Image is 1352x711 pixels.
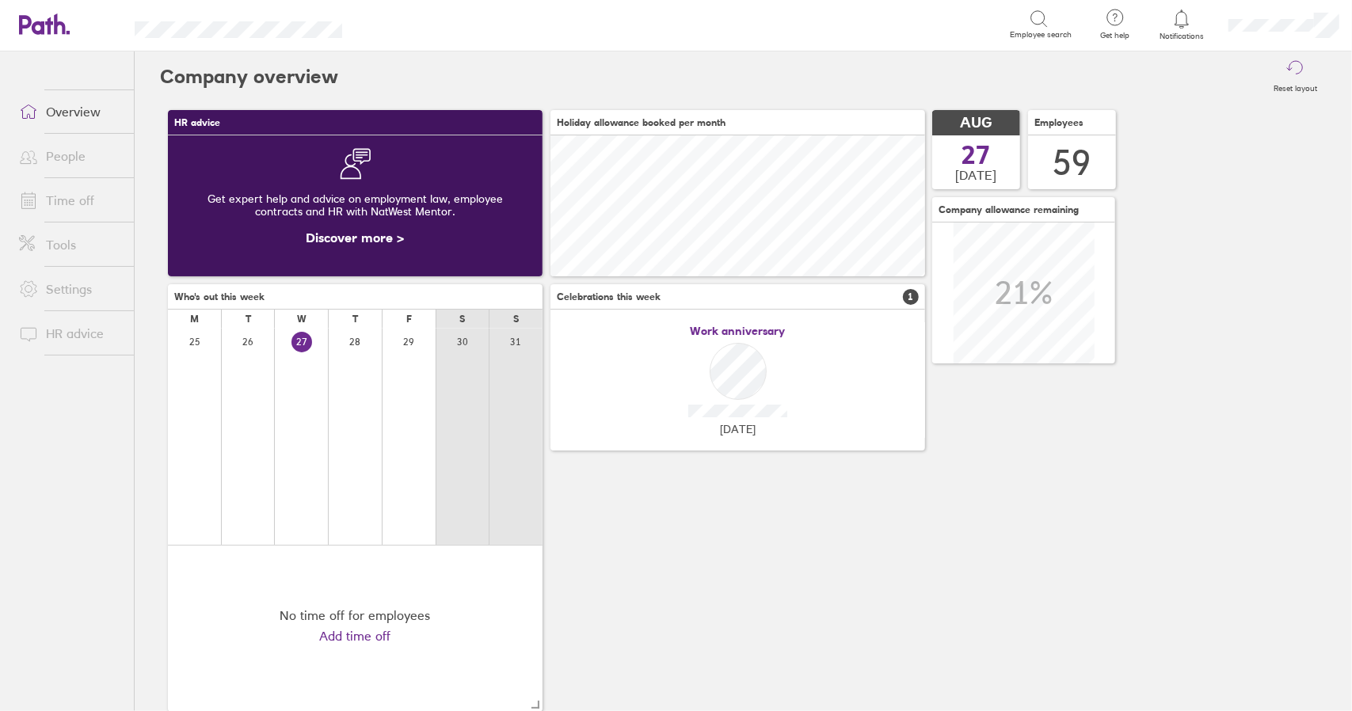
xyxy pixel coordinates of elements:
span: Company allowance remaining [939,204,1079,215]
span: Who's out this week [174,291,265,302]
a: Add time off [320,629,391,643]
span: Holiday allowance booked per month [557,117,726,128]
span: Notifications [1156,32,1208,41]
div: S [513,314,519,325]
div: T [246,314,251,325]
span: Celebrations this week [557,291,661,302]
button: Reset layout [1264,51,1327,102]
label: Reset layout [1264,79,1327,93]
div: 59 [1053,143,1091,183]
span: HR advice [174,117,220,128]
a: HR advice [6,317,134,349]
a: Notifications [1156,8,1208,41]
a: People [6,140,134,172]
div: No time off for employees [280,608,431,622]
h2: Company overview [160,51,338,102]
span: [DATE] [720,423,756,435]
a: Overview [6,96,134,127]
span: Get help [1089,31,1141,40]
div: Get expert help and advice on employment law, employee contracts and HR with NatWest Mentor. [181,180,530,230]
div: Search [385,17,425,31]
div: T [352,314,358,325]
div: F [406,314,412,325]
div: S [459,314,465,325]
span: Work anniversary [691,325,786,337]
span: Employee search [1010,30,1072,40]
div: M [190,314,199,325]
a: Time off [6,184,134,216]
span: [DATE] [956,168,997,182]
span: 1 [903,289,919,305]
span: AUG [961,115,992,131]
a: Settings [6,273,134,305]
div: W [297,314,307,325]
span: Employees [1034,117,1084,128]
span: 27 [962,143,991,168]
a: Tools [6,229,134,260]
a: Discover more > [307,230,405,245]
